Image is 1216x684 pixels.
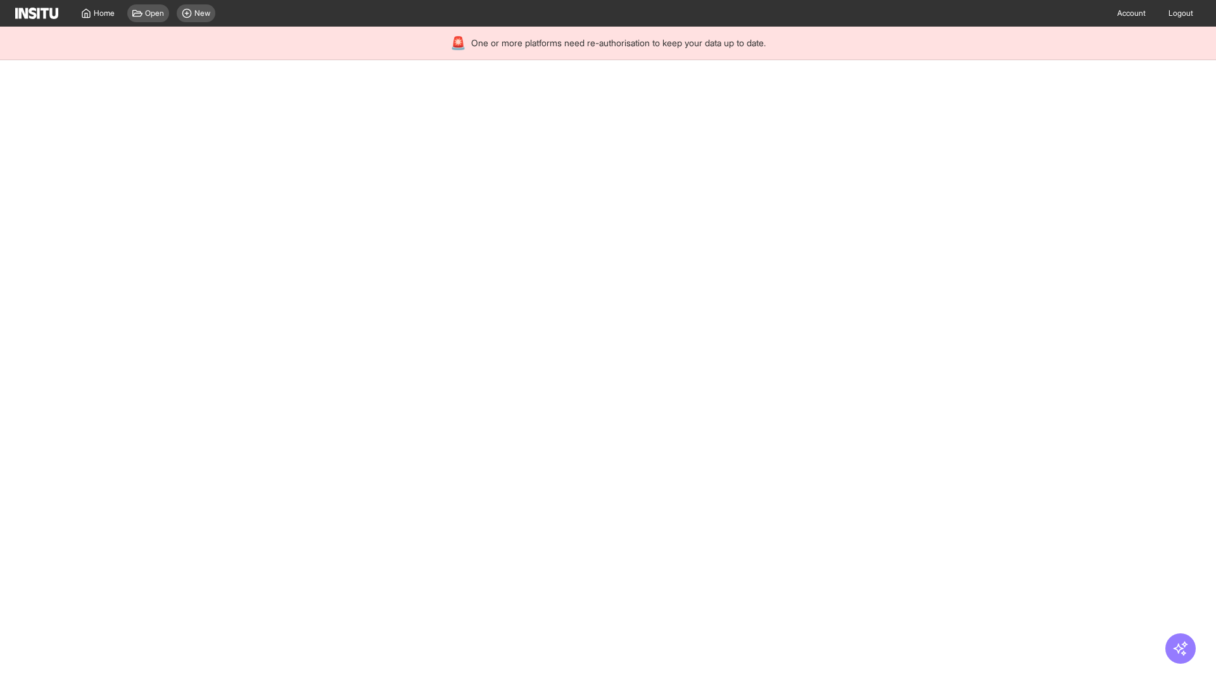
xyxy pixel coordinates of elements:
[450,34,466,52] div: 🚨
[145,8,164,18] span: Open
[194,8,210,18] span: New
[15,8,58,19] img: Logo
[94,8,115,18] span: Home
[471,37,766,49] span: One or more platforms need re-authorisation to keep your data up to date.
